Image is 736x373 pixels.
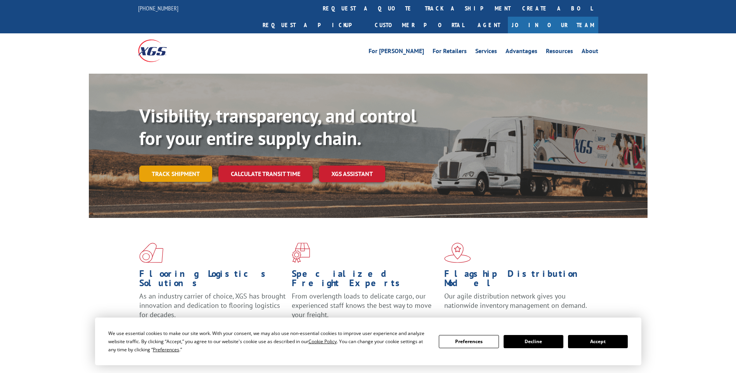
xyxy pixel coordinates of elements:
a: [PHONE_NUMBER] [138,4,178,12]
a: For [PERSON_NAME] [369,48,424,57]
img: xgs-icon-focused-on-flooring-red [292,243,310,263]
a: Services [475,48,497,57]
a: For Retailers [433,48,467,57]
span: Cookie Policy [308,338,337,345]
button: Decline [504,335,563,348]
a: Request a pickup [257,17,369,33]
button: Preferences [439,335,499,348]
img: xgs-icon-total-supply-chain-intelligence-red [139,243,163,263]
a: Agent [470,17,508,33]
a: Customer Portal [369,17,470,33]
span: As an industry carrier of choice, XGS has brought innovation and dedication to flooring logistics... [139,292,286,319]
a: Learn More > [444,317,541,326]
a: Calculate transit time [218,166,313,182]
h1: Flooring Logistics Solutions [139,269,286,292]
h1: Flagship Distribution Model [444,269,591,292]
span: Our agile distribution network gives you nationwide inventory management on demand. [444,292,587,310]
img: xgs-icon-flagship-distribution-model-red [444,243,471,263]
h1: Specialized Freight Experts [292,269,438,292]
a: Advantages [506,48,537,57]
a: Track shipment [139,166,212,182]
div: We use essential cookies to make our site work. With your consent, we may also use non-essential ... [108,329,429,354]
button: Accept [568,335,628,348]
span: Preferences [153,346,179,353]
p: From overlength loads to delicate cargo, our experienced staff knows the best way to move your fr... [292,292,438,326]
a: XGS ASSISTANT [319,166,385,182]
div: Cookie Consent Prompt [95,318,641,365]
a: Resources [546,48,573,57]
a: Join Our Team [508,17,598,33]
a: About [582,48,598,57]
b: Visibility, transparency, and control for your entire supply chain. [139,104,416,150]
